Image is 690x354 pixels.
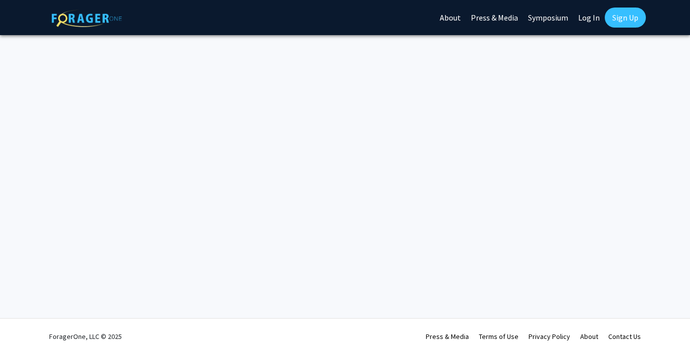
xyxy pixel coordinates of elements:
a: Contact Us [608,332,641,341]
a: Privacy Policy [529,332,570,341]
div: ForagerOne, LLC © 2025 [49,319,122,354]
a: Press & Media [426,332,469,341]
img: ForagerOne Logo [52,10,122,27]
a: About [580,332,598,341]
a: Sign Up [605,8,646,28]
a: Terms of Use [479,332,519,341]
